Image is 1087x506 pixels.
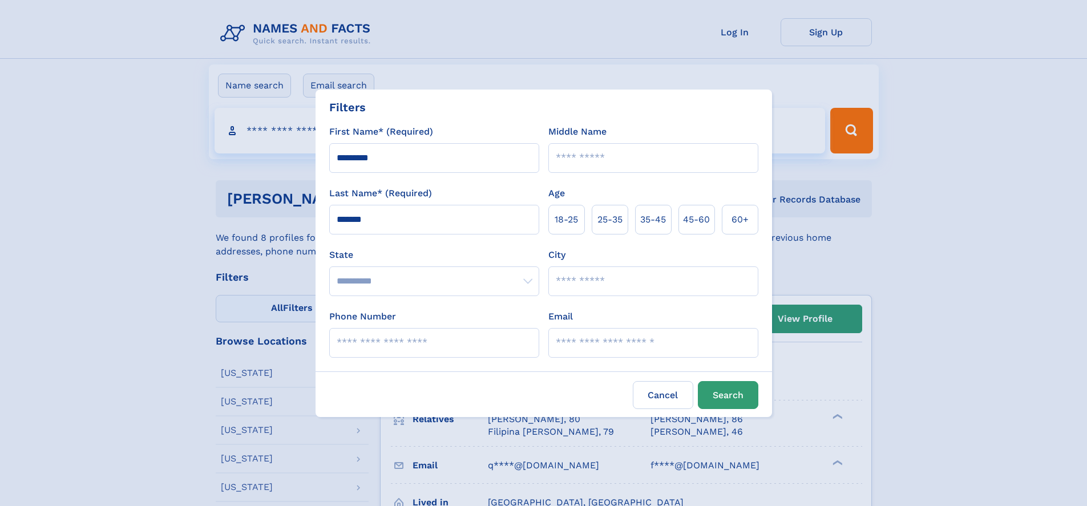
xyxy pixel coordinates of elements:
span: 60+ [732,213,749,226]
label: City [548,248,565,262]
label: Age [548,187,565,200]
span: 45‑60 [683,213,710,226]
label: First Name* (Required) [329,125,433,139]
span: 18‑25 [555,213,578,226]
label: State [329,248,539,262]
label: Last Name* (Required) [329,187,432,200]
div: Filters [329,99,366,116]
label: Phone Number [329,310,396,323]
label: Email [548,310,573,323]
span: 25‑35 [597,213,623,226]
label: Middle Name [548,125,607,139]
button: Search [698,381,758,409]
label: Cancel [633,381,693,409]
span: 35‑45 [640,213,666,226]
